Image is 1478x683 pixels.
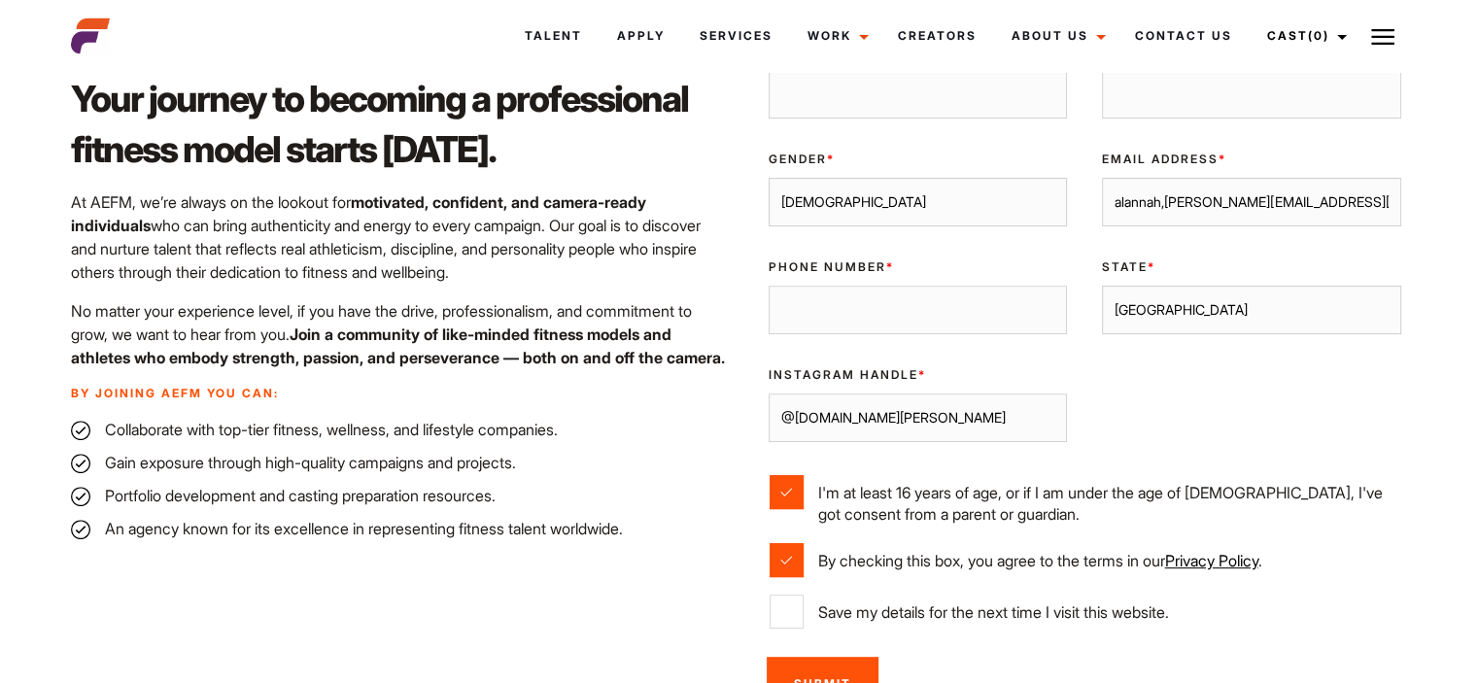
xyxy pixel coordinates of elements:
[770,475,1401,525] label: I'm at least 16 years of age, or if I am under the age of [DEMOGRAPHIC_DATA], I've got consent fr...
[769,366,1068,384] label: Instagram Handle
[71,517,728,540] li: An agency known for its excellence in representing fitness talent worldwide.
[770,543,804,577] input: By checking this box, you agree to the terms in ourPrivacy Policy.
[71,324,725,367] strong: Join a community of like-minded fitness models and athletes who embody strength, passion, and per...
[770,475,804,509] input: I'm at least 16 years of age, or if I am under the age of [DEMOGRAPHIC_DATA], I've got consent fr...
[1250,10,1358,62] a: Cast(0)
[790,10,880,62] a: Work
[71,74,728,175] h2: Your journey to becoming a professional fitness model starts [DATE].
[1308,28,1329,43] span: (0)
[769,151,1068,168] label: Gender
[880,10,994,62] a: Creators
[71,299,728,369] p: No matter your experience level, if you have the drive, professionalism, and commitment to grow, ...
[71,418,728,441] li: Collaborate with top-tier fitness, wellness, and lifestyle companies.
[71,17,110,55] img: cropped-aefm-brand-fav-22-square.png
[1165,551,1258,570] a: Privacy Policy
[1371,25,1394,49] img: Burger icon
[1117,10,1250,62] a: Contact Us
[769,258,1068,276] label: Phone Number
[507,10,600,62] a: Talent
[1102,151,1401,168] label: Email Address
[770,595,1401,629] label: Save my details for the next time I visit this website.
[71,385,728,402] p: By joining AEFM you can:
[71,192,646,235] strong: motivated, confident, and camera-ready individuals
[71,451,728,474] li: Gain exposure through high-quality campaigns and projects.
[682,10,790,62] a: Services
[71,484,728,507] li: Portfolio development and casting preparation resources.
[770,543,1401,577] label: By checking this box, you agree to the terms in our .
[1102,258,1401,276] label: State
[770,595,804,629] input: Save my details for the next time I visit this website.
[994,10,1117,62] a: About Us
[71,190,728,284] p: At AEFM, we’re always on the lookout for who can bring authenticity and energy to every campaign....
[600,10,682,62] a: Apply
